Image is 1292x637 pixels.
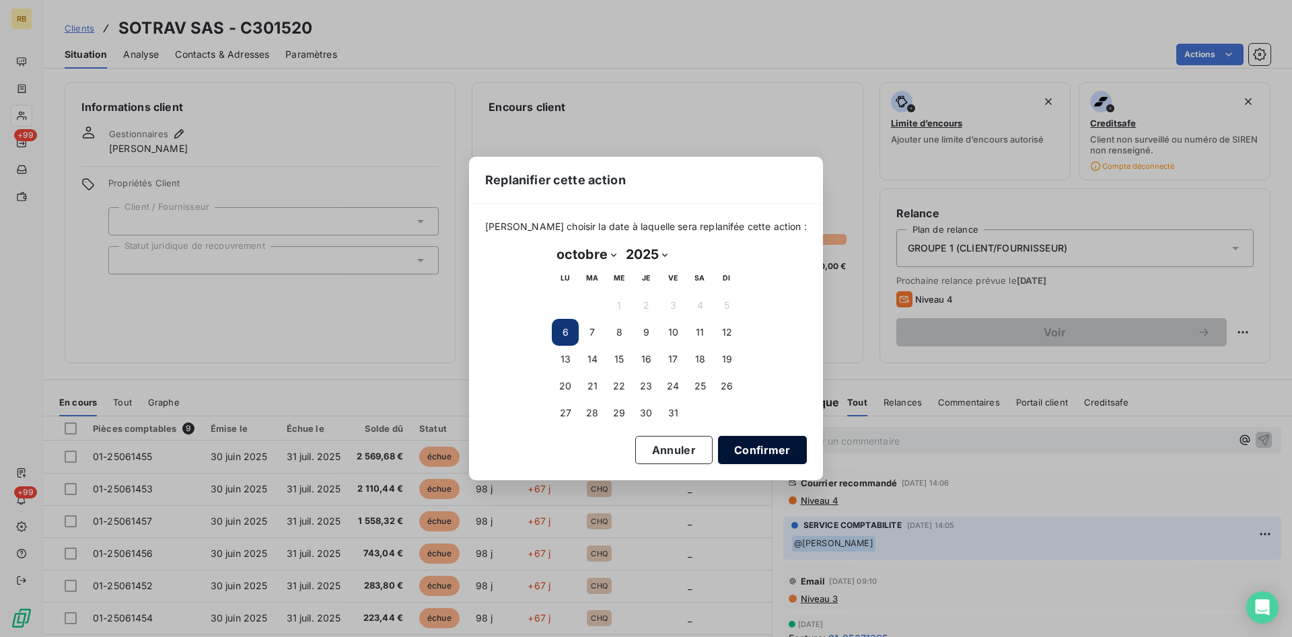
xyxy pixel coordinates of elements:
button: 31 [659,400,686,426]
th: dimanche [713,265,740,292]
button: Annuler [635,436,713,464]
button: 21 [579,373,606,400]
th: lundi [552,265,579,292]
button: 12 [713,319,740,346]
button: 15 [606,346,633,373]
th: jeudi [633,265,659,292]
button: 3 [659,292,686,319]
span: Replanifier cette action [485,171,626,189]
button: 1 [606,292,633,319]
button: Confirmer [718,436,807,464]
button: 16 [633,346,659,373]
span: [PERSON_NAME] choisir la date à laquelle sera replanifée cette action : [485,220,807,233]
button: 18 [686,346,713,373]
button: 27 [552,400,579,426]
button: 29 [606,400,633,426]
th: vendredi [659,265,686,292]
button: 20 [552,373,579,400]
button: 30 [633,400,659,426]
th: mardi [579,265,606,292]
button: 10 [659,319,686,346]
th: samedi [686,265,713,292]
th: mercredi [606,265,633,292]
div: Open Intercom Messenger [1246,591,1279,624]
button: 6 [552,319,579,346]
button: 28 [579,400,606,426]
button: 23 [633,373,659,400]
button: 5 [713,292,740,319]
button: 13 [552,346,579,373]
button: 19 [713,346,740,373]
button: 22 [606,373,633,400]
button: 11 [686,319,713,346]
button: 24 [659,373,686,400]
button: 17 [659,346,686,373]
button: 14 [579,346,606,373]
button: 7 [579,319,606,346]
button: 9 [633,319,659,346]
button: 26 [713,373,740,400]
button: 2 [633,292,659,319]
button: 8 [606,319,633,346]
button: 4 [686,292,713,319]
button: 25 [686,373,713,400]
